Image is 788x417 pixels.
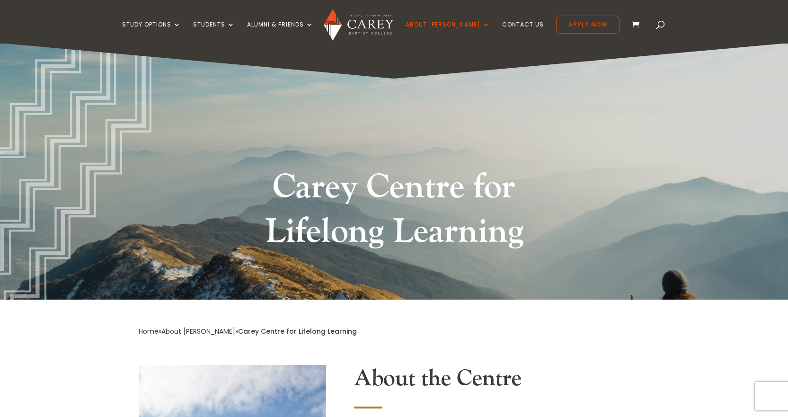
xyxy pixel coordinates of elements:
span: » » [139,327,357,336]
a: Students [193,21,235,44]
a: Apply Now [556,16,620,34]
a: About [PERSON_NAME] [406,21,490,44]
a: Alumni & Friends [247,21,313,44]
span: Carey Centre for Lifelong Learning [238,327,357,336]
a: Home [139,327,159,336]
a: Study Options [122,21,181,44]
img: Carey Baptist College [324,9,393,41]
a: About [PERSON_NAME] [161,327,235,336]
h1: Carey Centre for Lifelong Learning [217,165,572,258]
a: Contact Us [502,21,544,44]
h2: About the Centre [354,365,649,397]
